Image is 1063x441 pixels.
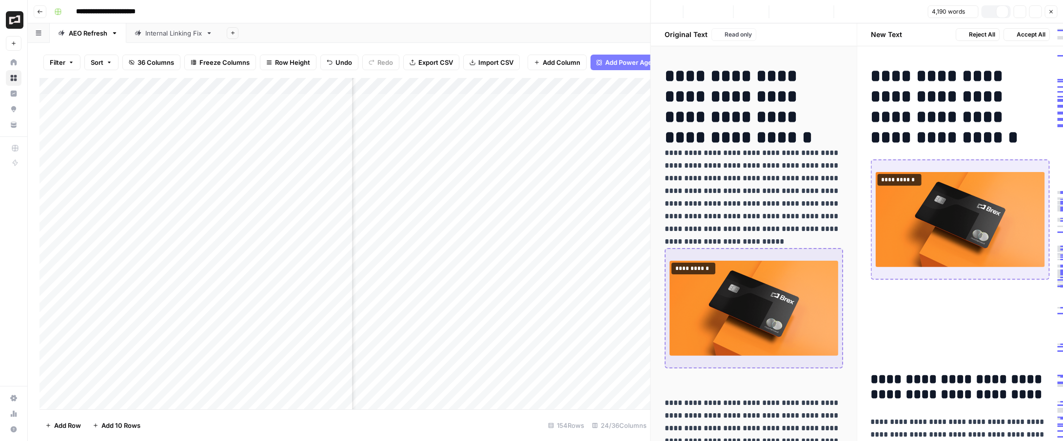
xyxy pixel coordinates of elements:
span: Sort [91,58,103,67]
h2: New Text [870,30,902,39]
a: Home [6,55,21,70]
button: Undo [320,55,358,70]
span: Add 10 Rows [101,421,140,430]
button: Row Height [260,55,316,70]
a: Usage [6,406,21,422]
button: Sort [84,55,118,70]
button: Add Row [39,418,87,433]
span: Add Power Agent [605,58,658,67]
button: Help + Support [6,422,21,437]
span: Accept All [1016,30,1045,39]
button: Add Power Agent [591,55,673,70]
span: Add Row [54,421,81,430]
img: Brex Logo [6,11,23,29]
div: 154 Rows [544,418,588,433]
span: Read only [725,30,752,39]
span: 36 Columns [138,58,174,67]
div: Internal Linking Fix [145,28,202,38]
span: Undo [335,58,352,67]
span: Export CSV [418,58,453,67]
a: Opportunities [6,101,21,117]
span: Redo [377,58,393,67]
span: Reject All [968,30,995,39]
span: Freeze Columns [199,58,250,67]
button: Workspace: Brex [6,8,21,32]
a: Browse [6,70,21,86]
span: Add Column [543,58,580,67]
button: Reject All [955,28,999,41]
span: 4,190 words [932,7,965,16]
button: Filter [43,55,80,70]
button: Redo [362,55,399,70]
button: Add 10 Rows [87,418,146,433]
a: Internal Linking Fix [126,23,221,43]
a: Insights [6,86,21,101]
button: 36 Columns [122,55,180,70]
a: Your Data [6,117,21,133]
a: AEO Refresh [50,23,126,43]
span: Row Height [275,58,310,67]
div: 24/36 Columns [588,418,650,433]
span: Filter [50,58,65,67]
h2: Original Text [659,30,708,39]
button: Export CSV [403,55,459,70]
button: Accept All [1003,28,1049,41]
a: Settings [6,390,21,406]
button: Add Column [528,55,587,70]
div: AEO Refresh [69,28,107,38]
button: Import CSV [463,55,520,70]
button: 4,190 words [927,5,978,18]
span: Import CSV [478,58,513,67]
button: Freeze Columns [184,55,256,70]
